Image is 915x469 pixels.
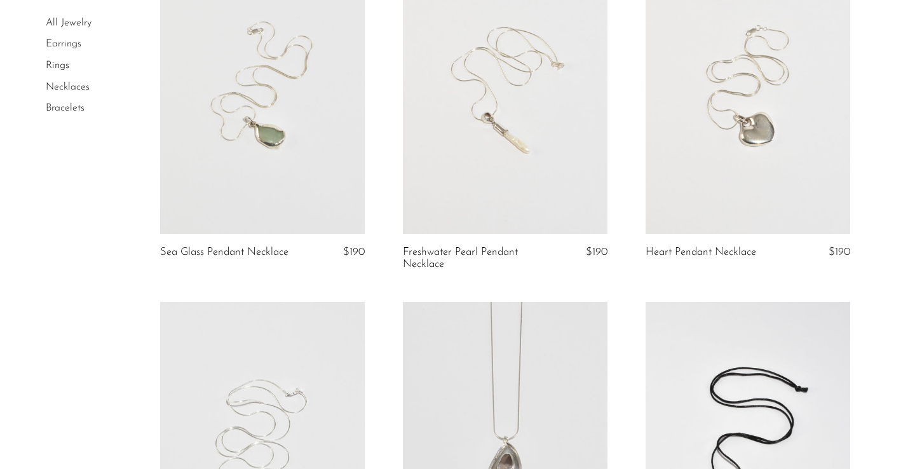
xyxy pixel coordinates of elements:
span: $190 [586,247,607,257]
a: Rings [46,60,69,71]
a: Necklaces [46,82,90,92]
a: Earrings [46,39,81,50]
a: Heart Pendant Necklace [646,247,756,258]
a: Sea Glass Pendant Necklace [160,247,288,258]
a: Freshwater Pearl Pendant Necklace [403,247,538,270]
a: Bracelets [46,103,85,113]
span: $190 [343,247,365,257]
a: All Jewelry [46,18,91,28]
span: $190 [829,247,850,257]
